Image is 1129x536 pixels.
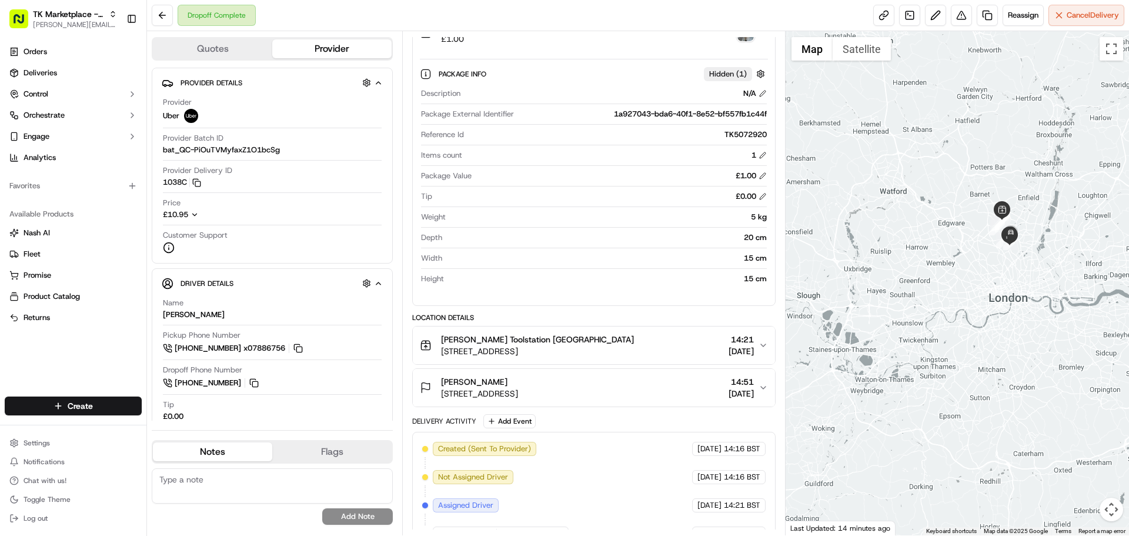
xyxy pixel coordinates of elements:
[704,66,768,81] button: Hidden (1)
[421,212,446,222] span: Weight
[24,270,51,281] span: Promise
[95,166,193,187] a: 💻API Documentation
[751,150,767,161] div: 1
[438,444,531,454] span: Created (Sent To Provider)
[12,112,33,134] img: 1736555255976-a54dd68f-1ca7-489b-9aae-adbdc363a1c4
[5,127,142,146] button: Engage
[83,199,142,208] a: Powered byPylon
[709,69,747,79] span: Hidden ( 1 )
[926,527,977,535] button: Keyboard shortcuts
[1003,5,1044,26] button: Reassign
[439,69,489,79] span: Package Info
[729,388,754,399] span: [DATE]
[984,528,1048,534] span: Map data ©2025 Google
[5,5,122,33] button: TK Marketplace - TKD[PERSON_NAME][EMAIL_ADDRESS][DOMAIN_NAME]
[163,377,260,389] a: [PHONE_NUMBER]
[5,106,142,125] button: Orchestrate
[5,85,142,104] button: Control
[117,199,142,208] span: Pylon
[12,172,21,181] div: 📗
[483,414,536,428] button: Add Event
[9,312,137,323] a: Returns
[447,253,766,264] div: 15 cm
[12,47,214,66] p: Welcome 👋
[5,510,142,527] button: Log out
[469,129,766,140] div: TK5072920
[5,472,142,489] button: Chat with us!
[24,457,65,467] span: Notifications
[421,191,432,202] span: Tip
[33,8,104,20] button: TK Marketplace - TKD
[1048,5,1124,26] button: CancelDelivery
[1055,528,1071,534] a: Terms (opens in new tab)
[441,345,634,357] span: [STREET_ADDRESS]
[163,399,174,410] span: Tip
[413,52,774,305] div: N/A£1.00photo_proof_of_delivery image
[5,42,142,61] a: Orders
[175,378,241,388] span: [PHONE_NUMBER]
[163,177,201,188] button: 1038C
[162,274,383,293] button: Driver Details
[12,12,35,35] img: Nash
[729,345,754,357] span: [DATE]
[1078,528,1125,534] a: Report a map error
[5,245,142,264] button: Fleet
[421,232,442,243] span: Depth
[729,334,754,345] span: 14:21
[175,343,285,354] span: [PHONE_NUMBER] x07886756
[438,500,493,511] span: Assigned Driver
[163,342,305,355] button: [PHONE_NUMBER] x07886756
[24,131,49,142] span: Engage
[24,495,71,504] span: Toggle Theme
[24,89,48,99] span: Control
[5,148,142,167] a: Analytics
[163,298,183,308] span: Name
[68,400,93,412] span: Create
[163,365,242,375] span: Dropoff Phone Number
[153,39,272,58] button: Quotes
[24,438,50,448] span: Settings
[272,442,392,461] button: Flags
[450,212,766,222] div: 5 kg
[31,76,212,88] input: Got a question? Start typing here...
[697,472,722,482] span: [DATE]
[421,129,464,140] span: Reference Id
[5,397,142,415] button: Create
[163,133,223,144] span: Provider Batch ID
[421,88,460,99] span: Description
[519,109,766,119] div: 1a927043-bda6-40f1-8e52-bf557fb1c44f
[743,88,767,99] div: N/A
[833,37,891,61] button: Show satellite imagery
[272,39,392,58] button: Provider
[724,472,760,482] span: 14:16 BST
[24,171,90,182] span: Knowledge Base
[990,220,1005,235] div: 5
[5,435,142,451] button: Settings
[24,476,66,485] span: Chat with us!
[184,109,198,123] img: uber-new-logo.jpeg
[412,417,476,426] div: Delivery Activity
[697,444,722,454] span: [DATE]
[789,520,827,535] a: Open this area in Google Maps (opens a new window)
[163,209,188,219] span: £10.95
[724,444,760,454] span: 14:16 BST
[181,78,242,88] span: Provider Details
[786,521,896,535] div: Last Updated: 14 minutes ago
[1100,498,1123,521] button: Map camera controls
[153,442,272,461] button: Notes
[413,369,774,407] button: [PERSON_NAME][STREET_ADDRESS]14:51[DATE]
[1067,10,1119,21] span: Cancel Delivery
[5,491,142,508] button: Toggle Theme
[441,388,518,399] span: [STREET_ADDRESS]
[9,249,137,259] a: Fleet
[441,33,464,45] span: £1.00
[5,287,142,306] button: Product Catalog
[697,500,722,511] span: [DATE]
[163,209,266,220] button: £10.95
[5,224,142,242] button: Nash AI
[736,191,767,202] div: £0.00
[40,124,149,134] div: We're available if you need us!
[200,116,214,130] button: Start new chat
[163,145,280,155] span: bat_QC-PiOuTVMyfaxZ1O1bcSg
